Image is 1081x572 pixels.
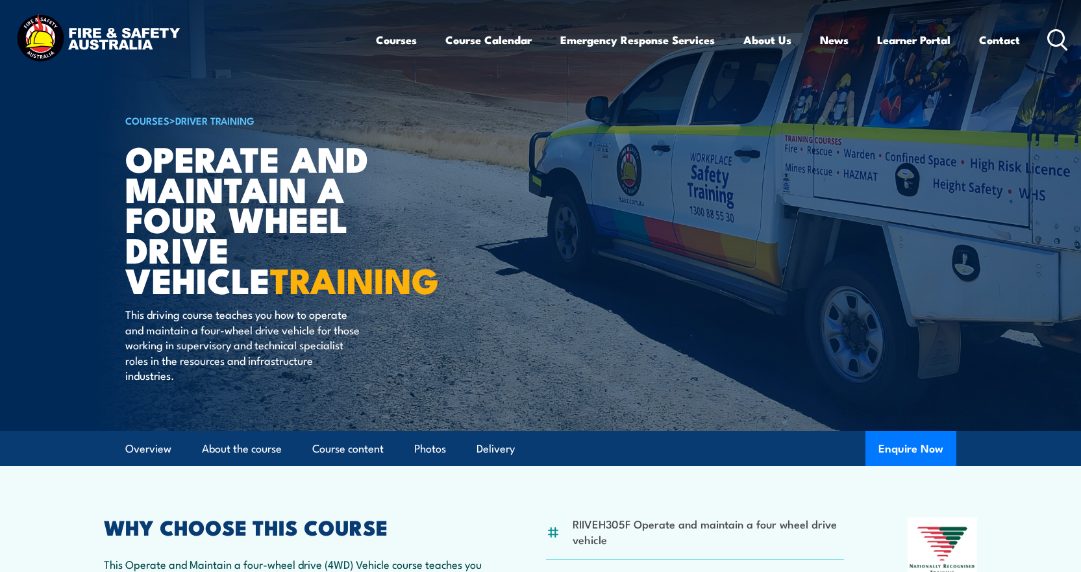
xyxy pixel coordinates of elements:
[477,432,515,466] a: Delivery
[414,432,446,466] a: Photos
[979,23,1020,57] a: Contact
[560,23,715,57] a: Emergency Response Services
[125,112,446,128] h6: >
[820,23,849,57] a: News
[104,517,483,536] h2: WHY CHOOSE THIS COURSE
[202,432,282,466] a: About the course
[270,252,439,306] strong: TRAINING
[573,516,845,547] li: RIIVEH305F Operate and maintain a four wheel drive vehicle
[877,23,951,57] a: Learner Portal
[312,432,384,466] a: Course content
[125,113,169,127] a: COURSES
[125,143,446,295] h1: Operate and Maintain a Four Wheel Drive Vehicle
[125,306,362,382] p: This driving course teaches you how to operate and maintain a four-wheel drive vehicle for those ...
[743,23,791,57] a: About Us
[445,23,532,57] a: Course Calendar
[376,23,417,57] a: Courses
[175,113,255,127] a: Driver Training
[865,431,956,466] button: Enquire Now
[125,432,171,466] a: Overview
